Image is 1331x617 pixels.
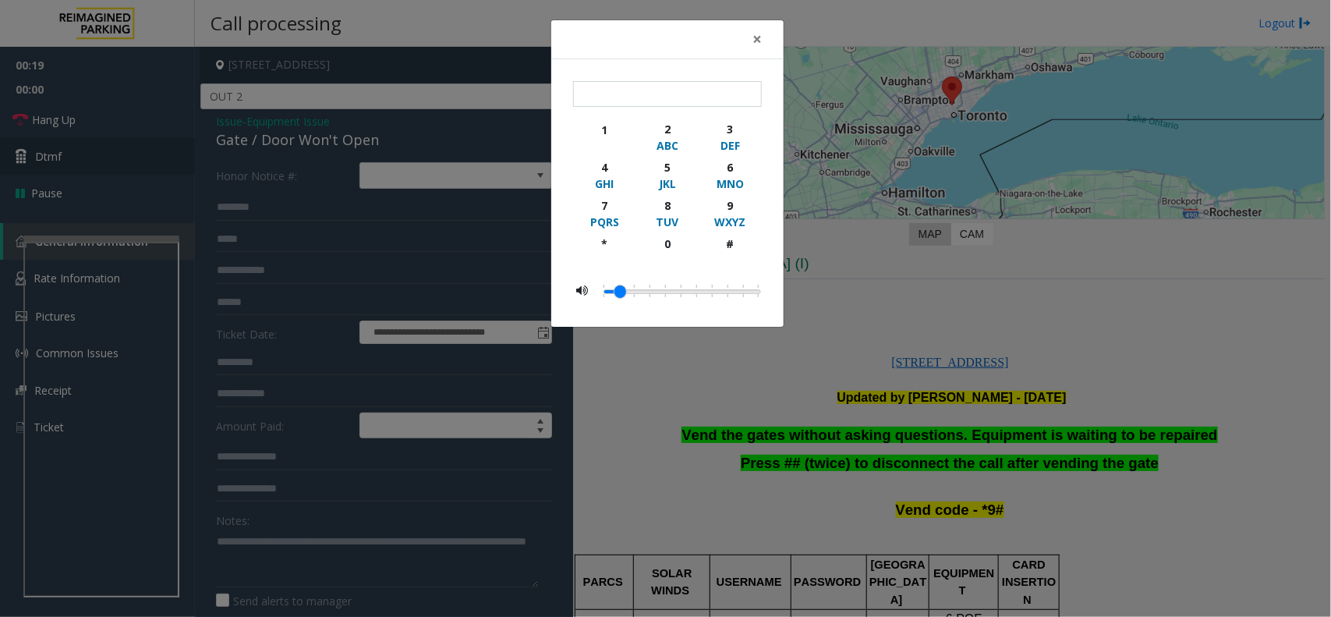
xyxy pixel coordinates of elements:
[658,281,674,301] li: 0.2
[736,281,752,301] li: 0.45
[699,194,762,232] button: 9WXYZ
[583,197,626,214] div: 7
[709,176,752,192] div: MNO
[583,159,626,176] div: 4
[742,20,773,59] button: Close
[646,137,689,154] div: ABC
[646,236,689,252] div: 0
[614,285,626,298] a: Drag
[635,194,699,232] button: 8TUV
[583,214,626,230] div: PQRS
[705,281,720,301] li: 0.35
[646,214,689,230] div: TUV
[635,156,699,194] button: 5JKL
[635,232,699,269] button: 0
[709,236,752,252] div: #
[646,197,689,214] div: 8
[635,118,699,156] button: 2ABC
[646,159,689,176] div: 5
[627,281,642,301] li: 0.1
[646,121,689,137] div: 2
[709,137,752,154] div: DEF
[642,281,658,301] li: 0.15
[674,281,689,301] li: 0.25
[583,176,626,192] div: GHI
[709,121,752,137] div: 3
[709,159,752,176] div: 6
[604,281,611,301] li: 0
[611,281,627,301] li: 0.05
[709,197,752,214] div: 9
[699,232,762,269] button: #
[699,156,762,194] button: 6MNO
[699,118,762,156] button: 3DEF
[573,156,636,194] button: 4GHI
[752,281,759,301] li: 0.5
[752,28,762,50] span: ×
[709,214,752,230] div: WXYZ
[573,194,636,232] button: 7PQRS
[646,176,689,192] div: JKL
[583,122,626,138] div: 1
[689,281,705,301] li: 0.3
[720,281,736,301] li: 0.4
[573,118,636,156] button: 1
